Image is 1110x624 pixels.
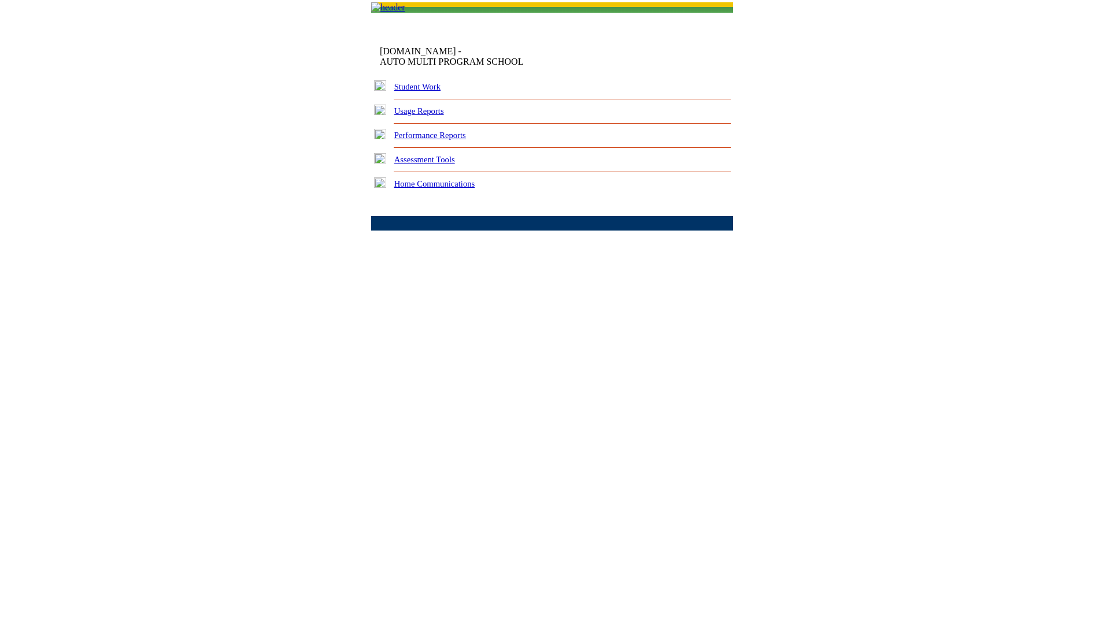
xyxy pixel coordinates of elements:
img: header [371,2,405,13]
img: plus.gif [374,129,386,139]
a: Performance Reports [394,131,466,140]
img: plus.gif [374,105,386,115]
a: Student Work [394,82,441,91]
nobr: AUTO MULTI PROGRAM SCHOOL [380,57,523,66]
a: Assessment Tools [394,155,455,164]
td: [DOMAIN_NAME] - [380,46,593,67]
img: plus.gif [374,177,386,188]
a: Home Communications [394,179,475,188]
img: plus.gif [374,80,386,91]
a: Usage Reports [394,106,444,116]
img: plus.gif [374,153,386,164]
